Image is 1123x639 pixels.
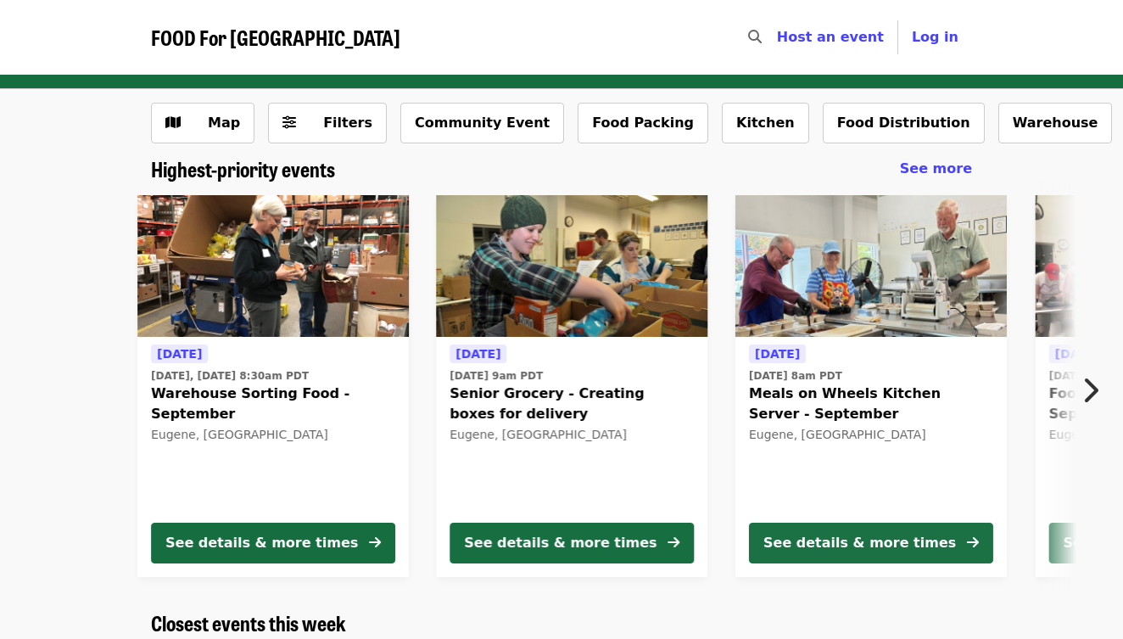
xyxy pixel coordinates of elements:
[967,535,979,551] i: arrow-right icon
[772,17,785,58] input: Search
[455,347,500,361] span: [DATE]
[668,535,679,551] i: arrow-right icon
[777,29,884,45] a: Host an event
[1067,367,1123,414] button: Next item
[165,115,181,131] i: map icon
[450,368,543,384] time: [DATE] 9am PDT
[735,195,1007,577] a: See details for "Meals on Wheels Kitchen Server - September"
[450,523,694,563] button: See details & more times
[151,25,400,50] a: FOOD For [GEOGRAPHIC_DATA]
[912,29,958,45] span: Log in
[137,157,986,182] div: Highest-priority events
[151,608,346,637] span: Closest events this week
[151,154,335,183] span: Highest-priority events
[436,195,707,338] img: Senior Grocery - Creating boxes for delivery organized by FOOD For Lane County
[900,159,972,179] a: See more
[137,611,986,636] div: Closest events this week
[282,115,296,131] i: sliders-h icon
[823,103,985,143] button: Food Distribution
[749,384,993,424] span: Meals on Wheels Kitchen Server - September
[151,611,346,636] a: Closest events this week
[137,195,409,338] img: Warehouse Sorting Food - September organized by FOOD For Lane County
[157,347,202,361] span: [DATE]
[749,368,842,384] time: [DATE] 8am PDT
[268,103,387,143] button: Filters (0 selected)
[578,103,708,143] button: Food Packing
[436,195,707,577] a: See details for "Senior Grocery - Creating boxes for delivery"
[998,103,1113,143] button: Warehouse
[748,29,762,45] i: search icon
[749,523,993,563] button: See details & more times
[722,103,809,143] button: Kitchen
[900,160,972,177] span: See more
[208,115,240,131] span: Map
[1081,374,1098,406] i: chevron-right icon
[898,20,972,54] button: Log in
[151,157,335,182] a: Highest-priority events
[755,347,800,361] span: [DATE]
[151,103,254,143] button: Show map view
[464,533,656,553] div: See details & more times
[151,428,395,442] div: Eugene, [GEOGRAPHIC_DATA]
[749,428,993,442] div: Eugene, [GEOGRAPHIC_DATA]
[137,195,409,577] a: See details for "Warehouse Sorting Food - September"
[151,384,395,424] span: Warehouse Sorting Food - September
[450,428,694,442] div: Eugene, [GEOGRAPHIC_DATA]
[165,533,358,553] div: See details & more times
[151,22,400,52] span: FOOD For [GEOGRAPHIC_DATA]
[151,368,309,384] time: [DATE], [DATE] 8:30am PDT
[763,533,956,553] div: See details & more times
[151,523,395,563] button: See details & more times
[323,115,372,131] span: Filters
[450,384,694,424] span: Senior Grocery - Creating boxes for delivery
[400,103,564,143] button: Community Event
[735,195,1007,338] img: Meals on Wheels Kitchen Server - September organized by FOOD For Lane County
[369,535,381,551] i: arrow-right icon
